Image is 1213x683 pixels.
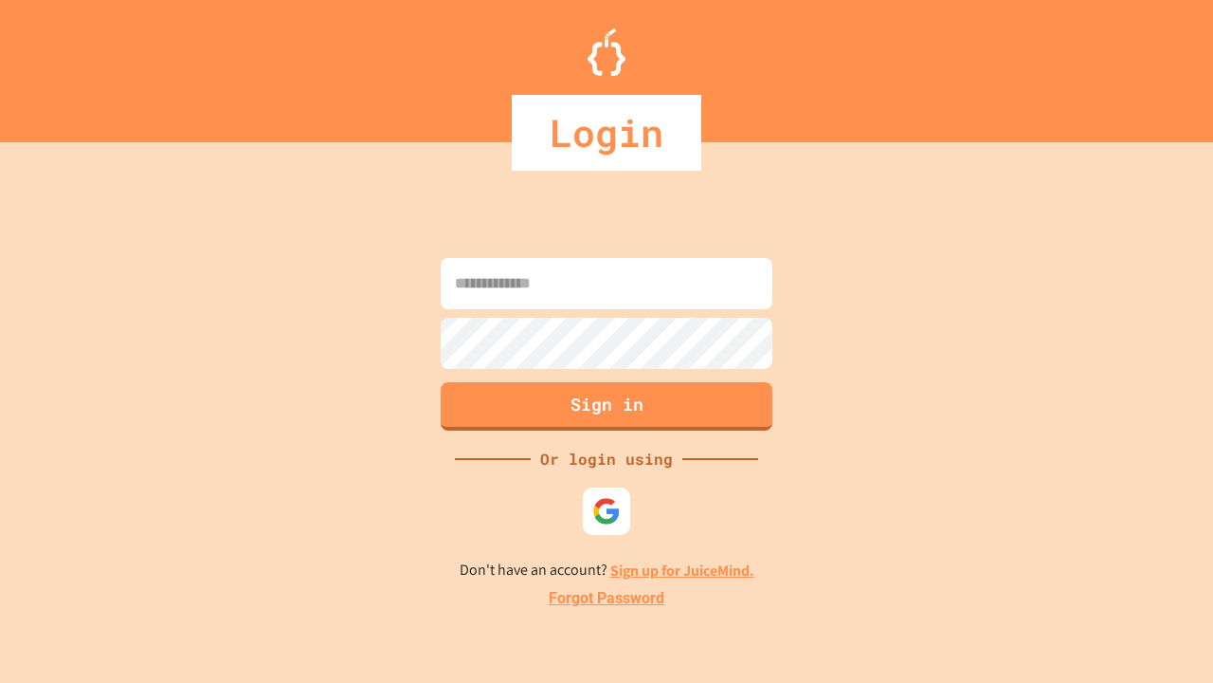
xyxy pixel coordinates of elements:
[592,497,621,526] img: google-icon.svg
[460,559,754,582] p: Don't have an account?
[512,95,701,171] div: Login
[441,382,772,431] button: Sign in
[588,28,625,76] img: Logo.svg
[610,561,754,581] a: Sign up for JuiceMind.
[531,448,682,471] div: Or login using
[549,587,664,610] a: Forgot Password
